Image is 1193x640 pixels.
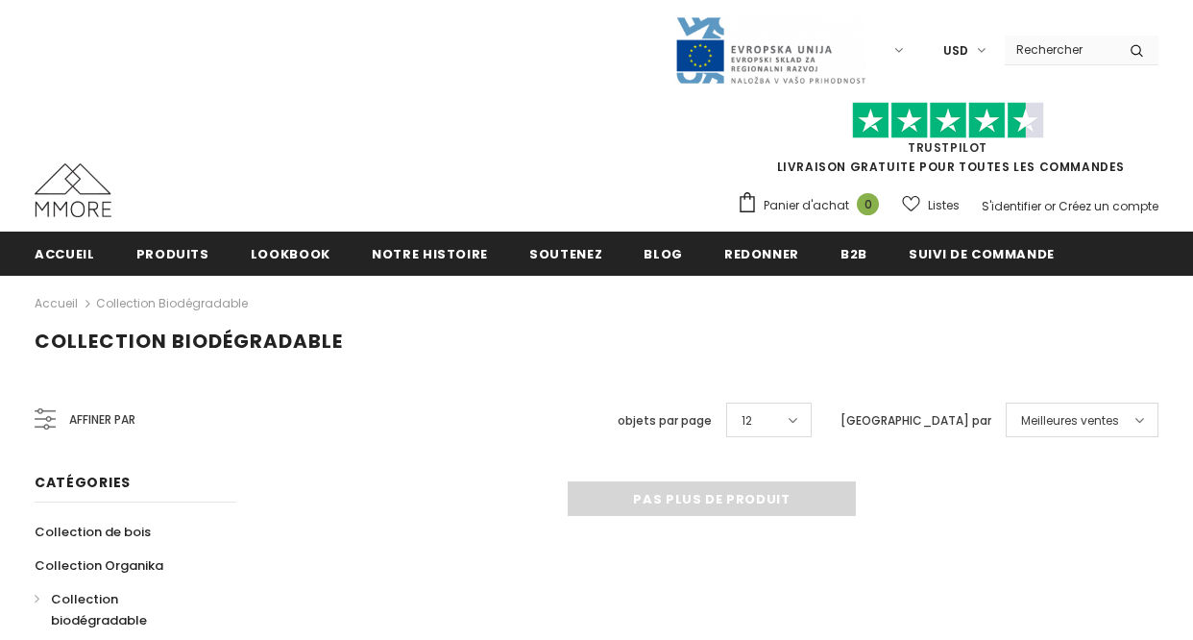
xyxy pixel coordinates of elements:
img: Faites confiance aux étoiles pilotes [852,102,1044,139]
input: Search Site [1005,36,1115,63]
a: Collection biodégradable [96,295,248,311]
a: Accueil [35,232,95,275]
label: objets par page [618,411,712,431]
span: Collection biodégradable [51,590,147,629]
span: or [1044,198,1056,214]
a: Créez un compte [1059,198,1158,214]
span: Collection biodégradable [35,328,343,355]
a: Produits [136,232,209,275]
span: Blog [644,245,683,263]
img: Javni Razpis [674,15,866,86]
span: LIVRAISON GRATUITE POUR TOUTES LES COMMANDES [737,111,1158,175]
a: Blog [644,232,683,275]
span: Panier d'achat [764,196,849,215]
span: Affiner par [69,409,135,431]
a: Accueil [35,292,78,315]
a: TrustPilot [908,139,987,156]
span: Catégories [35,473,131,492]
span: Accueil [35,245,95,263]
span: Listes [928,196,960,215]
span: B2B [840,245,867,263]
span: 0 [857,193,879,215]
img: Cas MMORE [35,163,111,217]
label: [GEOGRAPHIC_DATA] par [840,411,991,431]
a: Javni Razpis [674,41,866,58]
span: Meilleures ventes [1021,411,1119,431]
a: Lookbook [251,232,330,275]
a: soutenez [529,232,602,275]
span: USD [943,41,968,61]
span: Suivi de commande [909,245,1055,263]
span: Notre histoire [372,245,488,263]
a: Listes [902,188,960,222]
span: Collection de bois [35,523,151,541]
a: Panier d'achat 0 [737,191,889,220]
span: Collection Organika [35,556,163,575]
a: Redonner [724,232,799,275]
a: Notre histoire [372,232,488,275]
span: soutenez [529,245,602,263]
span: Produits [136,245,209,263]
span: Redonner [724,245,799,263]
a: B2B [840,232,867,275]
a: Collection de bois [35,515,151,549]
span: Lookbook [251,245,330,263]
a: Suivi de commande [909,232,1055,275]
a: Collection Organika [35,549,163,582]
a: Collection biodégradable [35,582,215,637]
span: 12 [742,411,752,431]
a: S'identifier [982,198,1041,214]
